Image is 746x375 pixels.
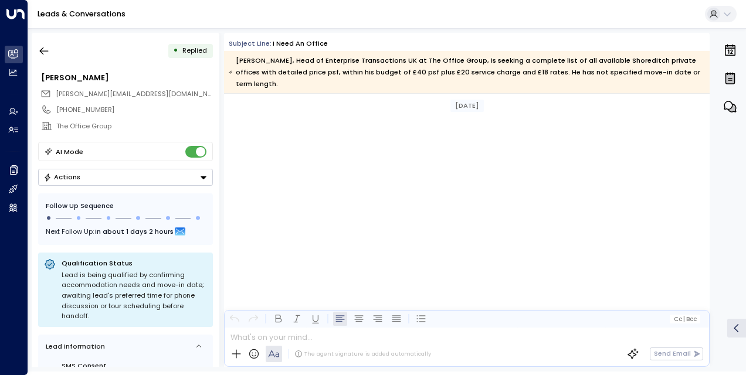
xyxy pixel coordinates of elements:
[173,42,178,59] div: •
[38,169,213,186] button: Actions
[228,312,242,326] button: Undo
[683,316,685,322] span: |
[182,46,207,55] span: Replied
[95,225,174,238] span: In about 1 days 2 hours
[38,9,126,19] a: Leads & Conversations
[56,89,213,99] span: james.bocking@theofficegroup.com
[62,361,209,371] label: SMS Consent
[56,146,83,158] div: AI Mode
[229,54,704,90] div: [PERSON_NAME], Head of Enterprise Transactions UK at The Office Group, is seeking a complete list...
[229,39,272,48] span: Subject Line:
[46,225,205,238] div: Next Follow Up:
[62,270,207,322] div: Lead is being qualified by confirming accommodation needs and move-in date; awaiting lead's prefe...
[56,89,224,98] span: [PERSON_NAME][EMAIL_ADDRESS][DOMAIN_NAME]
[43,173,80,181] div: Actions
[294,350,431,358] div: The agent signature is added automatically
[450,100,484,112] div: [DATE]
[674,316,697,322] span: Cc Bcc
[38,169,213,186] div: Button group with a nested menu
[670,315,700,323] button: Cc|Bcc
[62,258,207,268] p: Qualification Status
[56,105,212,115] div: [PHONE_NUMBER]
[56,121,212,131] div: The Office Group
[46,201,205,211] div: Follow Up Sequence
[41,72,212,83] div: [PERSON_NAME]
[273,39,328,49] div: I need an office
[246,312,260,326] button: Redo
[42,342,105,352] div: Lead Information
